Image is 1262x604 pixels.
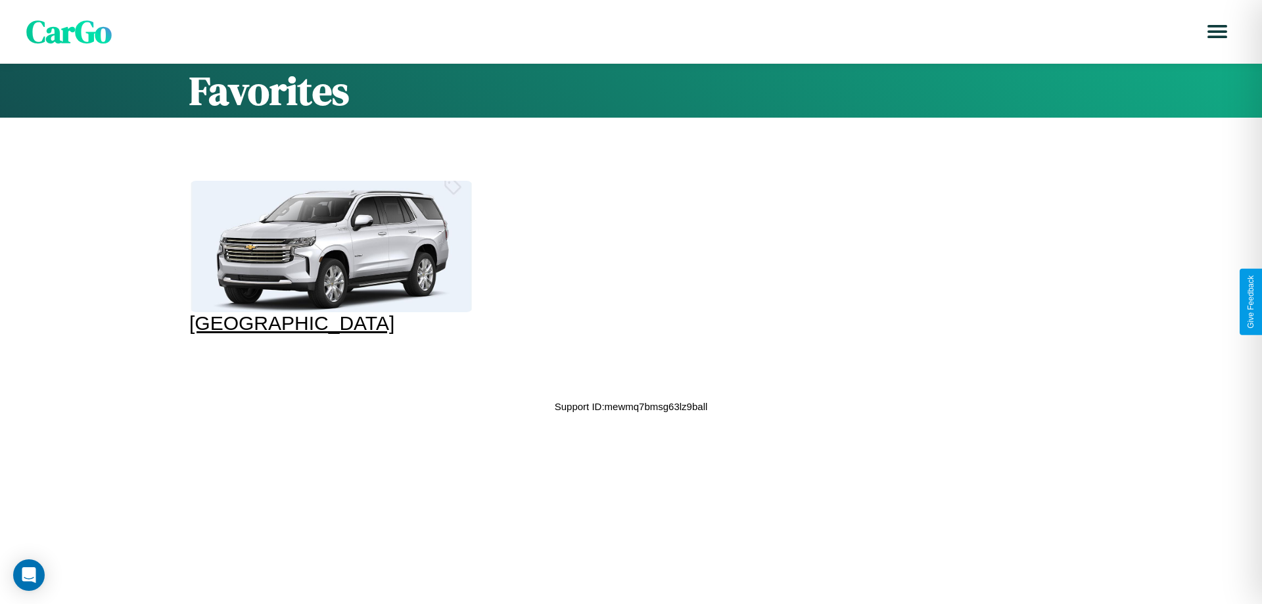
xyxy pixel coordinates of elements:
span: CarGo [26,10,112,53]
div: Give Feedback [1246,275,1255,329]
div: [GEOGRAPHIC_DATA] [189,312,473,335]
p: Support ID: mewmq7bmsg63lz9ball [555,398,708,415]
div: Open Intercom Messenger [13,559,45,591]
h1: Favorites [189,64,1073,118]
button: Open menu [1199,13,1236,50]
